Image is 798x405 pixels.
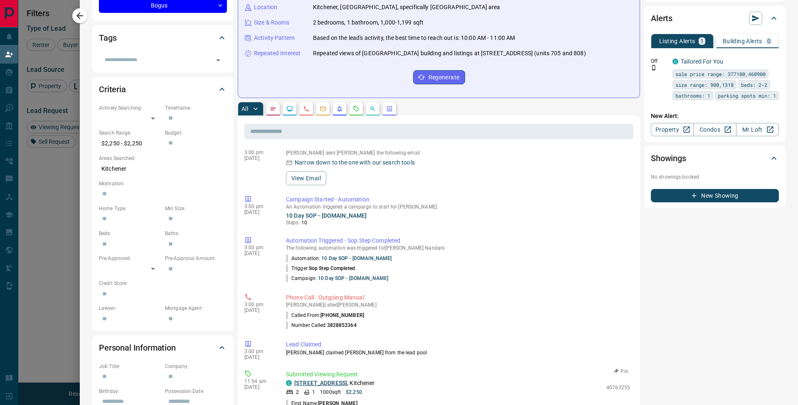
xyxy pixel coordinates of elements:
[99,388,161,395] p: Birthday:
[286,171,326,185] button: View Email
[286,340,630,349] p: Lead Claimed
[651,173,779,181] p: No showings booked
[99,155,227,162] p: Areas Searched:
[254,3,277,12] p: Location
[286,370,630,379] p: Submitted Viewing Request
[651,148,779,168] div: Showings
[700,38,704,44] p: 1
[244,378,273,384] p: 11:54 am
[244,250,273,256] p: [DATE]
[675,81,734,89] span: size range: 900,1318
[286,312,364,319] p: Called From:
[99,83,126,96] h2: Criteria
[672,59,678,64] div: condos.ca
[413,70,465,84] button: Regenerate
[767,38,771,44] p: 0
[609,368,633,375] button: Pin
[212,54,224,66] button: Open
[313,49,586,58] p: Repeated views of [GEOGRAPHIC_DATA] building and listings at [STREET_ADDRESS] (units 705 and 808)
[286,255,392,262] p: Automation:
[286,236,630,245] p: Automation Triggered - Sop Step Completed
[286,349,630,356] p: [PERSON_NAME] claimed [PERSON_NAME] from the lead pool
[165,230,227,237] p: Baths:
[99,205,161,212] p: Home Type:
[99,31,116,44] h2: Tags
[295,158,415,167] p: Narrow down to the one with our search tools
[99,28,227,48] div: Tags
[651,12,672,25] h2: Alerts
[294,379,375,388] p: , Kitchener
[346,388,362,396] p: $2,250
[244,307,273,313] p: [DATE]
[675,70,766,78] span: sale price range: 377100,460900
[99,338,227,358] div: Personal Information
[99,129,161,137] p: Search Range:
[286,106,293,112] svg: Lead Browsing Activity
[718,91,776,100] span: parking spots min: 1
[675,91,710,100] span: bathrooms: 1
[320,106,326,112] svg: Emails
[244,150,273,155] p: 3:00 pm
[244,384,273,390] p: [DATE]
[165,363,227,370] p: Company:
[286,150,630,156] p: [PERSON_NAME] sent [PERSON_NAME] the following email
[286,204,630,210] p: An Automation triggered a campaign to start for [PERSON_NAME]
[313,3,500,12] p: Kitchener, [GEOGRAPHIC_DATA], specifically [GEOGRAPHIC_DATA] area
[165,205,227,212] p: Min Size:
[286,195,630,204] p: Campaign Started - Automation
[286,219,630,226] p: Steps:
[99,255,161,262] p: Pre-Approved:
[286,302,630,308] p: [PERSON_NAME] called [PERSON_NAME]
[386,106,393,112] svg: Agent Actions
[99,280,227,287] p: Credit Score:
[321,255,392,261] a: 10 Day SOP - [DOMAIN_NAME]
[651,57,667,65] p: Off
[320,388,341,396] p: 1000 sqft
[741,81,767,89] span: beds: 2-2
[286,265,355,272] p: Trigger:
[241,106,248,112] p: All
[651,152,686,165] h2: Showings
[651,189,779,202] button: New Showing
[286,380,292,386] div: condos.ca
[301,220,307,226] span: 10
[659,38,695,44] p: Listing Alerts
[353,106,360,112] svg: Requests
[736,123,779,136] a: Mr.Loft
[99,104,161,112] p: Actively Searching:
[165,304,227,312] p: Mortgage Agent:
[165,388,227,395] p: Possession Date:
[693,123,736,136] a: Condos
[312,388,315,396] p: 1
[254,49,300,58] p: Repeated Interest
[270,106,276,112] svg: Notes
[165,255,227,262] p: Pre-Approval Amount:
[244,155,273,161] p: [DATE]
[286,293,630,302] p: Phone Call - Outgoing Manual
[369,106,376,112] svg: Opportunities
[651,65,657,71] svg: Push Notification Only
[99,304,161,312] p: Lawyer:
[99,341,176,354] h2: Personal Information
[313,34,515,42] p: Based on the lead's activity, the best time to reach out is: 10:00 AM - 11:00 AM
[165,104,227,112] p: Timeframe:
[723,38,762,44] p: Building Alerts
[336,106,343,112] svg: Listing Alerts
[99,162,227,176] p: Kitchener
[296,388,299,396] p: 2
[606,384,630,391] p: 40763255
[244,245,273,250] p: 3:00 pm
[286,245,630,251] p: The following automation was triggered for [PERSON_NAME] Nandani
[651,123,694,136] a: Property
[99,79,227,99] div: Criteria
[294,380,347,386] a: [STREET_ADDRESS]
[681,58,723,65] a: Tailored For You
[244,302,273,307] p: 3:00 pm
[244,209,273,215] p: [DATE]
[651,8,779,28] div: Alerts
[303,106,310,112] svg: Calls
[313,18,424,27] p: 2 bedrooms, 1 bathroom, 1,000-1,199 sqft
[286,212,367,219] a: 10 Day SOP - [DOMAIN_NAME]
[244,204,273,209] p: 3:00 pm
[318,275,388,281] a: 10 Day SOP - [DOMAIN_NAME]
